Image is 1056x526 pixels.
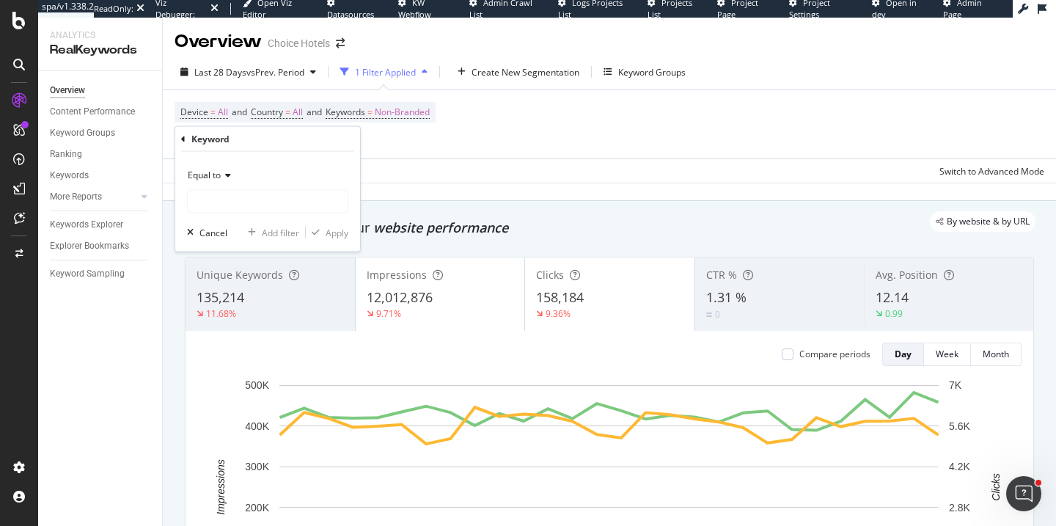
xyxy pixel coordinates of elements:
a: More Reports [50,189,137,205]
button: Cancel [181,225,227,240]
span: Last 28 Days [194,66,246,78]
span: 158,184 [536,288,584,306]
a: Overview [50,83,152,98]
a: Keyword Groups [50,125,152,141]
div: Overview [50,83,85,98]
a: Keywords Explorer [50,217,152,233]
button: Last 28 DaysvsPrev. Period [175,60,322,84]
div: Ranking [50,147,82,162]
a: Ranking [50,147,152,162]
img: Equal [706,313,712,317]
div: Keyword [191,133,230,145]
div: Explorer Bookmarks [50,238,129,254]
div: Keyword Groups [50,125,115,141]
div: Compare periods [799,348,870,360]
div: 11.68% [206,307,236,320]
span: 12,012,876 [367,288,433,306]
span: All [218,102,228,123]
span: Impressions [367,268,427,282]
span: Keywords [326,106,365,118]
span: Unique Keywords [197,268,283,282]
div: Week [936,348,958,360]
span: 135,214 [197,288,244,306]
text: Impressions [215,459,227,514]
span: and [232,106,247,118]
span: Clicks [536,268,564,282]
span: By website & by URL [947,217,1030,226]
div: Month [983,348,1009,360]
text: 4.2K [949,461,970,472]
button: Switch to Advanced Mode [934,159,1044,183]
div: Keywords [50,168,89,183]
span: Avg. Position [876,268,938,282]
div: legacy label [930,211,1035,232]
text: 2.8K [949,502,970,514]
span: Non-Branded [375,102,430,123]
text: 200K [245,502,269,514]
div: 9.71% [376,307,401,320]
button: Add filter [242,225,299,240]
button: Day [882,343,924,366]
button: Create New Segmentation [446,60,585,84]
span: 12.14 [876,288,909,306]
span: = [285,106,290,118]
iframe: Intercom live chat [1006,476,1041,511]
div: RealKeywords [50,42,150,59]
a: Explorer Bookmarks [50,238,152,254]
a: Keywords [50,168,152,183]
div: More Reports [50,189,102,205]
text: 400K [245,420,269,432]
button: Week [924,343,971,366]
div: Keyword Groups [618,66,686,78]
div: 1 Filter Applied [355,66,416,78]
div: Overview [175,29,262,54]
span: vs Prev. Period [246,66,304,78]
span: CTR % [706,268,737,282]
div: Keyword Sampling [50,266,125,282]
span: Country [251,106,283,118]
div: 9.36% [546,307,571,320]
div: Switch to Advanced Mode [939,165,1044,178]
text: 5.6K [949,420,970,432]
button: Apply [306,225,348,240]
span: All [293,102,303,123]
text: Clicks [990,473,1002,500]
div: Create New Segmentation [472,66,579,78]
a: Keyword Sampling [50,266,152,282]
div: Analytics [50,29,150,42]
a: Content Performance [50,104,152,120]
button: Month [971,343,1022,366]
div: ReadOnly: [94,3,133,15]
span: and [307,106,322,118]
div: Add filter [262,226,299,238]
div: Keywords Explorer [50,217,123,233]
span: Device [180,106,208,118]
div: Apply [326,226,348,238]
span: Equal to [188,169,221,181]
div: Day [895,348,912,360]
span: = [210,106,216,118]
button: 1 Filter Applied [334,60,433,84]
div: arrow-right-arrow-left [336,38,345,48]
span: = [367,106,373,118]
div: Content Performance [50,104,135,120]
text: 500K [245,379,269,391]
text: 300K [245,461,269,472]
span: 1.31 % [706,288,747,306]
span: Datasources [327,9,374,20]
button: Keyword Groups [598,60,692,84]
div: 0.99 [885,307,903,320]
div: 0 [715,308,720,321]
text: 7K [949,379,962,391]
div: Choice Hotels [268,36,330,51]
div: Cancel [199,226,227,238]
